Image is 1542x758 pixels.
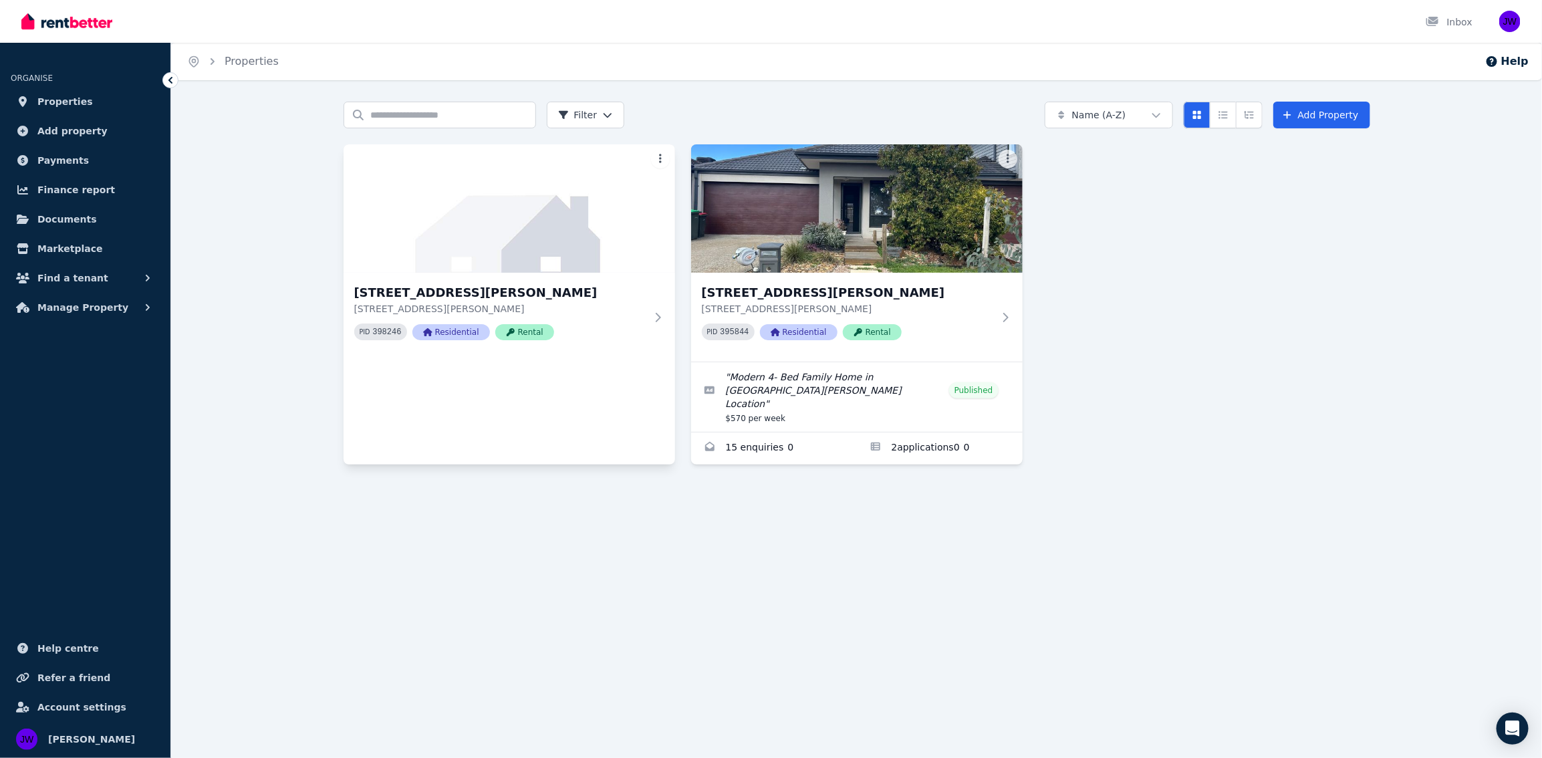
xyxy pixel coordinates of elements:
span: Payments [37,152,89,168]
code: 398246 [372,328,401,337]
button: Filter [547,102,625,128]
a: Add property [11,118,160,144]
button: More options [999,150,1017,168]
a: Properties [225,55,279,68]
code: 395844 [720,328,749,337]
button: Manage Property [11,294,160,321]
span: Rental [495,324,554,340]
span: Rental [843,324,902,340]
a: Edit listing: Modern 4- Bed Family Home in Prime Williams Landing Location [691,362,1023,432]
span: Finance report [37,182,115,198]
span: Help centre [37,640,99,656]
span: Name (A-Z) [1072,108,1126,122]
a: Refer a friend [11,664,160,691]
span: Account settings [37,699,126,715]
a: Enquiries for 23 Maldon St, Williams Landing [691,432,857,465]
img: RentBetter [21,11,112,31]
span: ORGANISE [11,74,53,83]
span: Add property [37,123,108,139]
div: Inbox [1426,15,1472,29]
span: Refer a friend [37,670,110,686]
button: Card view [1184,102,1210,128]
p: [STREET_ADDRESS][PERSON_NAME] [702,302,993,315]
img: Jessica Weijers [1499,11,1521,32]
span: Residential [412,324,490,340]
a: Marketplace [11,235,160,262]
a: 21 Rex Ave, Alphington[STREET_ADDRESS][PERSON_NAME][STREET_ADDRESS][PERSON_NAME]PID 398246Residen... [344,144,675,362]
a: Account settings [11,694,160,721]
img: 23 Maldon St, Williams Landing [691,144,1023,273]
span: [PERSON_NAME] [48,731,135,747]
span: Marketplace [37,241,102,257]
small: PID [360,328,370,336]
a: Help centre [11,635,160,662]
button: More options [651,150,670,168]
span: Find a tenant [37,270,108,286]
img: Jessica Weijers [16,729,37,750]
span: Documents [37,211,97,227]
button: Help [1485,53,1529,70]
span: Residential [760,324,838,340]
span: Manage Property [37,299,128,315]
button: Find a tenant [11,265,160,291]
img: 21 Rex Ave, Alphington [344,144,675,273]
a: Payments [11,147,160,174]
nav: Breadcrumb [171,43,295,80]
p: [STREET_ADDRESS][PERSON_NAME] [354,302,646,315]
a: Finance report [11,176,160,203]
small: PID [707,328,718,336]
a: Documents [11,206,160,233]
span: Filter [558,108,598,122]
div: View options [1184,102,1263,128]
h3: [STREET_ADDRESS][PERSON_NAME] [702,283,993,302]
a: Add Property [1273,102,1370,128]
span: Properties [37,94,93,110]
a: Properties [11,88,160,115]
a: 23 Maldon St, Williams Landing[STREET_ADDRESS][PERSON_NAME][STREET_ADDRESS][PERSON_NAME]PID 39584... [691,144,1023,362]
div: Open Intercom Messenger [1497,713,1529,745]
button: Compact list view [1210,102,1237,128]
h3: [STREET_ADDRESS][PERSON_NAME] [354,283,646,302]
button: Expanded list view [1236,102,1263,128]
a: Applications for 23 Maldon St, Williams Landing [857,432,1023,465]
button: Name (A-Z) [1045,102,1173,128]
